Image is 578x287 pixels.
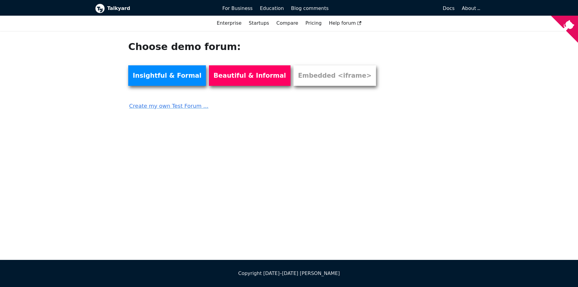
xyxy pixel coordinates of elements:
span: For Business [222,5,253,11]
h1: Choose demo forum: [128,41,384,53]
a: Talkyard logoTalkyard [95,4,214,13]
a: Pricing [302,18,325,28]
a: Compare [276,20,298,26]
a: Startups [245,18,273,28]
a: Blog comments [287,3,332,14]
div: Copyright [DATE]–[DATE] [PERSON_NAME] [95,270,483,277]
a: Enterprise [213,18,245,28]
a: Help forum [325,18,365,28]
a: Create my own Test Forum ... [128,97,384,111]
span: Blog comments [291,5,329,11]
span: Docs [443,5,455,11]
a: For Business [219,3,256,14]
a: Insightful & Formal [128,65,206,86]
b: Talkyard [107,5,214,12]
span: Education [260,5,284,11]
span: Help forum [329,20,361,26]
a: Embedded <iframe> [294,65,376,86]
a: About [462,5,479,11]
a: Education [256,3,287,14]
img: Talkyard logo [95,4,105,13]
a: Docs [332,3,458,14]
a: Beautiful & Informal [209,65,291,86]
